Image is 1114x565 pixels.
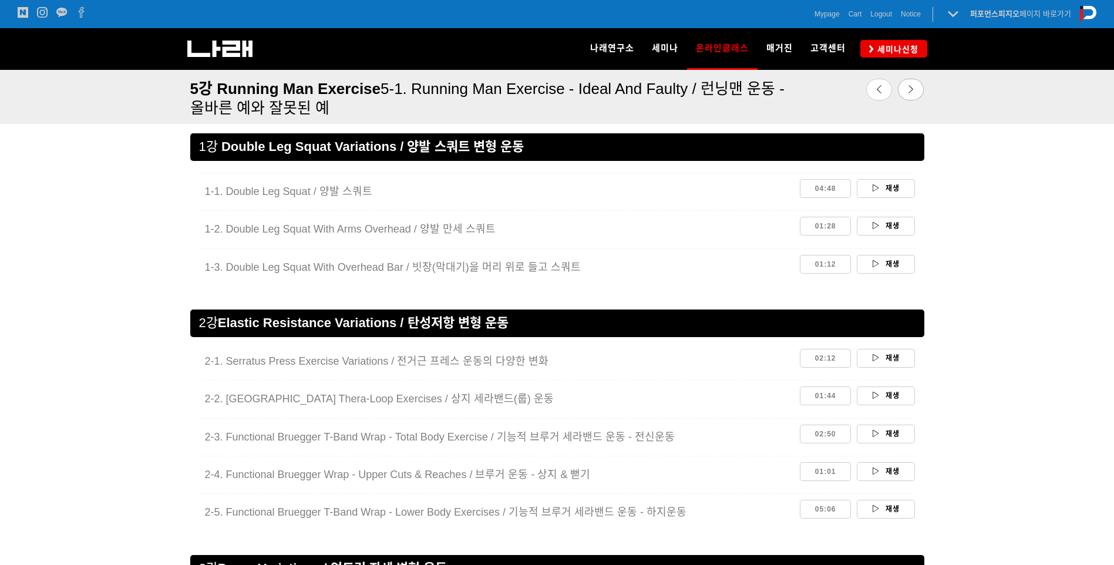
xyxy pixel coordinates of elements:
span: 2-4. Functional Bruegger Wrap - Upper Cuts & Reaches / 브루거 운동 - 상지 & 뻗기 [205,469,591,480]
a: 01:01 [800,462,852,481]
a: 재생 [857,217,915,236]
span: 세미나신청 [874,43,918,55]
a: 재생 [857,349,915,368]
a: 2-2. [GEOGRAPHIC_DATA] Thera-Loop Exercises / 상지 세라밴드(룹) 운동 [199,386,796,412]
a: 온라인클래스 [687,28,758,69]
a: 2-1. Serratus Press Exercise Variations / 전거근 프레스 운동의 다양한 변화 [199,349,796,374]
a: 1-2. Double Leg Squat With Arms Overhead / 양발 만세 스쿼트 [199,217,796,242]
span: 5강 Running Man Exercise [190,80,381,97]
a: 02:12 [800,349,852,368]
a: 02:50 [800,425,852,443]
span: 1-2. Double Leg Squat With Arms Overhead / 양발 만세 스쿼트 [205,223,496,235]
a: 2-3. Functional Bruegger T-Band Wrap - Total Body Exercise / 기능적 브루거 세라밴드 운동 - 전신운동 [199,425,796,450]
a: 재생 [857,462,915,481]
span: 2강 [199,315,218,330]
a: 고객센터 [802,28,854,69]
a: 재생 [857,500,915,519]
a: 5강 Running Man Exercise5-1. Running Man Exercise - Ideal And Faulty / 런닝맨 운동 - 올바른 예와 잘못된 예 [190,73,799,124]
a: 05:06 [800,500,852,519]
a: 퍼포먼스피지오페이지 바로가기 [970,9,1071,18]
span: 1강 [199,139,218,154]
span: 고객센터 [810,43,846,53]
a: 재생 [857,179,915,198]
a: 세미나 [643,28,687,69]
a: 재생 [857,425,915,443]
a: Mypage [815,8,840,20]
strong: 퍼포먼스피지오 [970,9,1019,18]
a: 01:12 [800,255,852,274]
span: 온라인클래스 [696,39,749,58]
a: 04:48 [800,179,852,198]
span: 매거진 [766,43,793,53]
a: 01:28 [800,217,852,236]
strong: Double Leg Squat Variations / 양발 스쿼트 변형 운동 [221,139,524,154]
a: 1-1. Double Leg Squat / 양발 스쿼트 [199,179,796,204]
a: 2-4. Functional Bruegger Wrap - Upper Cuts & Reaches / 브루거 운동 - 상지 & 뻗기 [199,462,796,487]
span: 2-1. Serratus Press Exercise Variations / 전거근 프레스 운동의 다양한 변화 [205,355,549,367]
a: 1-3. Double Leg Squat With Overhead Bar / 빗장(막대기)을 머리 위로 들고 스쿼트 [199,255,796,280]
a: 2-5. Functional Bruegger T-Band Wrap - Lower Body Exercises / 기능적 브루거 세라밴드 운동 - 하지운동 [199,500,796,525]
a: 01:44 [800,386,852,405]
span: 2-3. Functional Bruegger T-Band Wrap - Total Body Exercise / 기능적 브루거 세라밴드 운동 - 전신운동 [205,431,675,443]
a: 재생 [857,386,915,405]
span: 2-2. [GEOGRAPHIC_DATA] Thera-Loop Exercises / 상지 세라밴드(룹) 운동 [205,393,554,405]
span: 세미나 [652,43,678,53]
span: 1-1. Double Leg Squat / 양발 스쿼트 [205,186,372,197]
a: 나래연구소 [581,28,643,69]
a: 매거진 [758,28,802,69]
a: 세미나신청 [860,40,927,57]
a: Logout [870,8,892,20]
span: 2-5. Functional Bruegger T-Band Wrap - Lower Body Exercises / 기능적 브루거 세라밴드 운동 - 하지운동 [205,506,687,518]
span: 나래연구소 [590,43,634,53]
a: Cart [849,8,862,20]
a: 재생 [857,255,915,274]
a: Notice [901,8,921,20]
span: 1-3. Double Leg Squat With Overhead Bar / 빗장(막대기)을 머리 위로 들고 스쿼트 [205,261,581,273]
span: 5-1. Running Man Exercise - Ideal And Faulty / 런닝맨 운동 - 올바른 예와 잘못된 예 [190,80,785,117]
span: Elastic Resistance Variations / 탄성저항 변형 운동 [218,315,509,330]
